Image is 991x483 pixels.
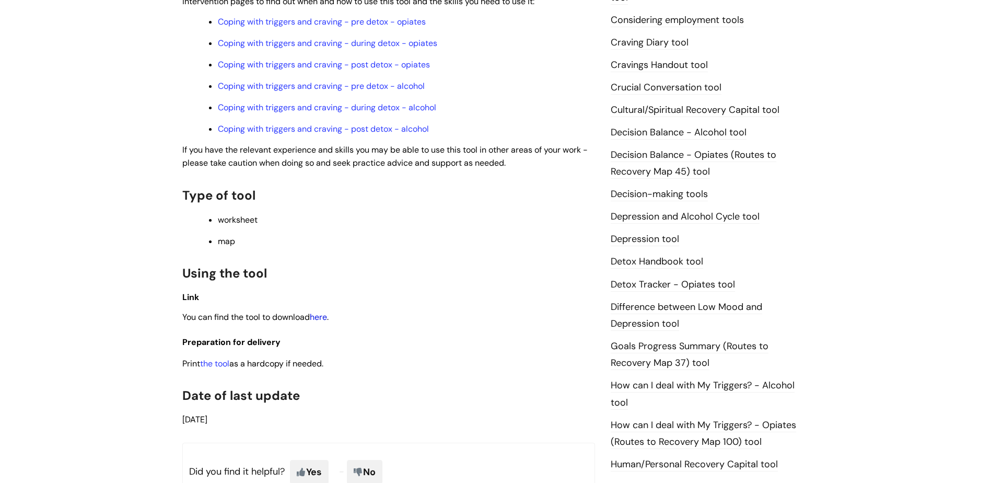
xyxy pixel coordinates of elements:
[611,81,721,95] a: Crucial Conversation tool
[218,123,429,134] a: Coping with triggers and craving - post detox - alcohol
[182,265,267,281] span: Using the tool
[611,278,735,292] a: Detox Tracker - Opiates tool
[611,14,744,27] a: Considering employment tools
[182,187,255,203] span: Type of tool
[611,210,760,224] a: Depression and Alcohol Cycle tool
[218,16,426,27] a: Coping with triggers and craving - pre detox - opiates
[611,188,708,201] a: Decision-making tools
[611,36,689,50] a: Craving Diary tool
[611,379,795,409] a: How can I deal with My Triggers? - Alcohol tool
[182,292,199,303] span: Link
[182,358,200,369] span: Print
[218,102,436,113] a: Coping with triggers and craving - during detox - alcohol
[611,103,779,117] a: Cultural/Spiritual Recovery Capital tool
[611,458,778,471] a: Human/Personal Recovery Capital tool
[182,337,281,348] span: Preparation for delivery
[218,59,430,70] a: Coping with triggers and craving - post detox - opiates
[218,214,258,225] span: worksheet
[611,233,679,246] a: Depression tool
[310,312,327,323] a: here
[218,80,425,91] a: Coping with triggers and craving - pre detox - alcohol
[182,414,207,425] span: [DATE]
[182,387,300,404] span: Date of last update
[611,419,796,449] a: How can I deal with My Triggers? - Opiates (Routes to Recovery Map 100) tool
[200,358,229,369] a: the tool
[200,358,323,369] span: as a hardcopy if needed.
[611,340,768,370] a: Goals Progress Summary (Routes to Recovery Map 37) tool
[218,236,235,247] span: map
[611,148,776,179] a: Decision Balance - Opiates (Routes to Recovery Map 45) tool
[218,38,437,49] a: Coping with triggers and craving - during detox - opiates
[611,301,762,331] a: Difference between Low Mood and Depression tool
[611,255,703,269] a: Detox Handbook tool
[182,312,329,323] span: You can find the tool to download .
[611,59,708,72] a: Cravings Handout tool
[611,126,747,140] a: Decision Balance - Alcohol tool
[182,144,588,168] span: If you have the relevant experience and skills you may be able to use this tool in other areas of...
